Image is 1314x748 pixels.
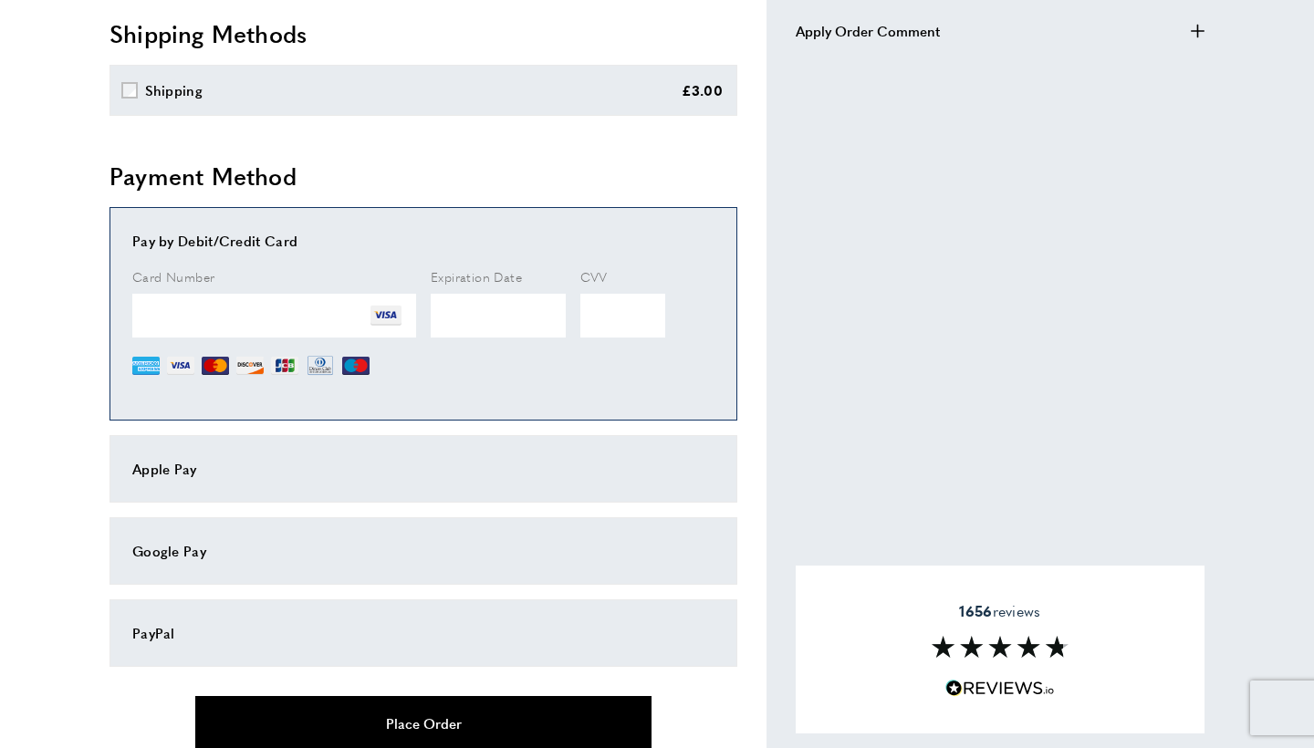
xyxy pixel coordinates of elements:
[132,458,714,480] div: Apple Pay
[236,352,264,379] img: DI.png
[145,79,203,101] div: Shipping
[796,20,940,42] span: Apply Order Comment
[580,294,665,338] iframe: Secure Credit Card Frame - CVV
[167,352,194,379] img: VI.png
[431,294,566,338] iframe: Secure Credit Card Frame - Expiration Date
[682,79,724,101] div: £3.00
[132,622,714,644] div: PayPal
[932,636,1069,658] img: Reviews section
[580,267,608,286] span: CVV
[959,600,992,621] strong: 1656
[109,160,737,192] h2: Payment Method
[271,352,298,379] img: JCB.png
[370,300,401,331] img: VI.png
[132,230,714,252] div: Pay by Debit/Credit Card
[342,352,370,379] img: MI.png
[945,680,1055,697] img: Reviews.io 5 stars
[202,352,229,379] img: MC.png
[959,602,1040,620] span: reviews
[132,352,160,379] img: AE.png
[132,540,714,562] div: Google Pay
[132,267,214,286] span: Card Number
[431,267,522,286] span: Expiration Date
[109,17,737,50] h2: Shipping Methods
[306,352,335,379] img: DN.png
[132,294,416,338] iframe: Secure Credit Card Frame - Credit Card Number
